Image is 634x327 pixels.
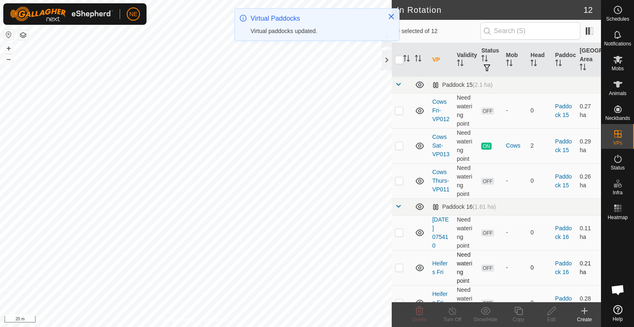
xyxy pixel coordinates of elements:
[386,11,397,22] button: Close
[432,216,449,249] a: [DATE] 075410
[18,30,28,40] button: Map Layers
[606,277,630,302] div: Open chat
[481,56,488,63] p-sorticon: Activate to sort
[204,316,228,324] a: Contact Us
[576,163,601,198] td: 0.26 ha
[129,10,137,19] span: NE
[576,93,601,128] td: 0.27 ha
[527,93,552,128] td: 0
[527,128,552,163] td: 2
[555,295,572,310] a: Paddock 16
[527,43,552,77] th: Head
[608,215,628,220] span: Heatmap
[576,285,601,320] td: 0.28 ha
[454,250,478,285] td: Need watering point
[506,263,524,272] div: -
[606,17,629,21] span: Schedules
[604,41,631,46] span: Notifications
[555,173,572,189] a: Paddock 15
[613,317,623,322] span: Help
[481,143,491,150] span: ON
[530,61,537,67] p-sorticon: Activate to sort
[552,43,577,77] th: Paddock
[457,61,464,67] p-sorticon: Activate to sort
[432,81,492,88] div: Paddock 15
[506,228,524,237] div: -
[412,317,427,322] span: Delete
[432,134,449,158] a: Cows Sat-VP013
[436,316,469,323] div: Turn Off
[610,165,625,170] span: Status
[163,316,194,324] a: Privacy Policy
[612,66,624,71] span: Mobs
[576,43,601,77] th: [GEOGRAPHIC_DATA] Area
[576,215,601,250] td: 0.11 ha
[613,141,622,146] span: VPs
[454,43,478,77] th: Validity
[481,300,494,307] span: OFF
[454,215,478,250] td: Need watering point
[555,103,572,118] a: Paddock 15
[613,190,622,195] span: Infra
[454,128,478,163] td: Need watering point
[601,302,634,325] a: Help
[576,128,601,163] td: 0.29 ha
[432,203,496,210] div: Paddock 16
[605,116,630,121] span: Neckbands
[502,316,535,323] div: Copy
[506,106,524,115] div: -
[454,163,478,198] td: Need watering point
[527,285,552,320] td: 0
[506,61,513,67] p-sorticon: Activate to sort
[432,291,449,315] a: Heifers Fri-VP001
[4,43,14,53] button: +
[555,260,572,275] a: Paddock 16
[555,61,562,67] p-sorticon: Activate to sort
[397,5,584,15] h2: In Rotation
[10,7,113,21] img: Gallagher Logo
[251,14,379,24] div: Virtual Paddocks
[473,203,496,210] span: (1.61 ha)
[555,225,572,240] a: Paddock 16
[503,43,528,77] th: Mob
[432,169,449,193] a: Cows Thurs-VP011
[481,107,494,115] span: OFF
[478,43,503,77] th: Status
[4,54,14,64] button: –
[415,56,421,63] p-sorticon: Activate to sort
[403,56,410,63] p-sorticon: Activate to sort
[454,285,478,320] td: Need watering point
[576,250,601,285] td: 0.21 ha
[432,260,447,275] a: Heifers Fri
[481,178,494,185] span: OFF
[506,177,524,185] div: -
[580,65,586,72] p-sorticon: Activate to sort
[473,81,492,88] span: (2.1 ha)
[251,27,379,36] div: Virtual paddocks updated.
[609,91,627,96] span: Animals
[506,141,524,150] div: Cows
[481,229,494,236] span: OFF
[4,30,14,40] button: Reset Map
[469,316,502,323] div: Show/Hide
[480,22,580,40] input: Search (S)
[527,163,552,198] td: 0
[568,316,601,323] div: Create
[527,215,552,250] td: 0
[454,93,478,128] td: Need watering point
[555,138,572,153] a: Paddock 15
[432,98,449,122] a: Cows Fri-VP012
[397,27,480,36] span: 0 selected of 12
[506,298,524,307] div: -
[535,316,568,323] div: Edit
[584,4,593,16] span: 12
[481,265,494,272] span: OFF
[429,43,454,77] th: VP
[527,250,552,285] td: 0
